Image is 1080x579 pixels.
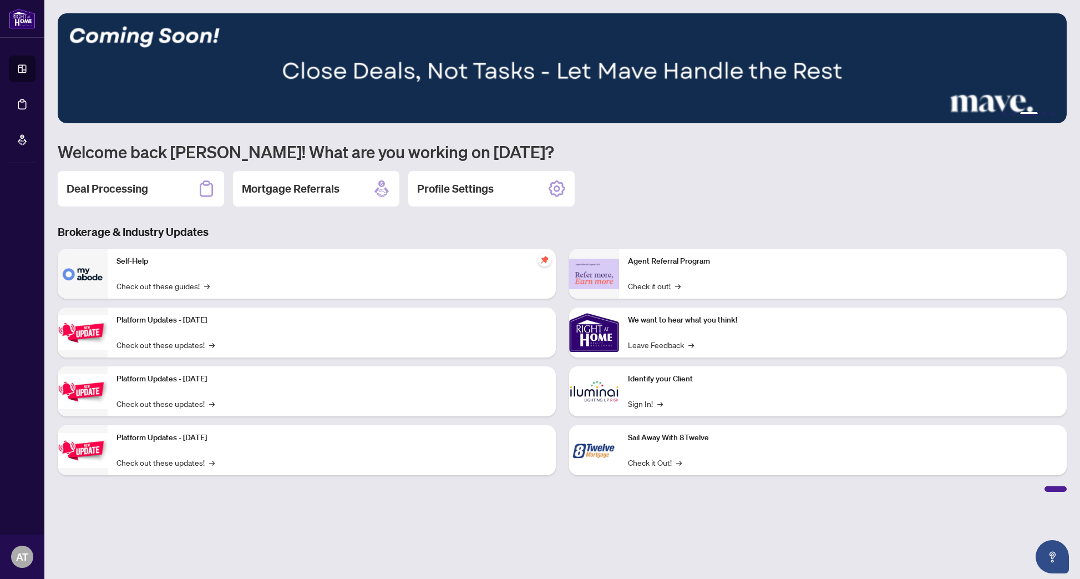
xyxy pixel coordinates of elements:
button: 2 [1011,112,1016,117]
h2: Deal Processing [67,181,148,197]
img: Agent Referral Program [569,259,619,289]
a: Check out these guides!→ [116,280,210,292]
img: Identify your Client [569,366,619,416]
a: Check out these updates!→ [116,397,215,410]
button: Open asap [1036,540,1069,573]
span: → [209,397,215,410]
span: → [657,397,663,410]
span: pushpin [538,253,551,266]
span: → [675,280,681,292]
a: Check out these updates!→ [116,339,215,351]
img: Sail Away With 8Twelve [569,425,619,475]
a: Check it Out!→ [628,456,682,469]
a: Sign In!→ [628,397,663,410]
img: Slide 2 [58,13,1067,123]
p: Self-Help [116,255,547,268]
p: Identify your Client [628,373,1058,385]
img: Self-Help [58,249,108,299]
button: 4 [1042,112,1047,117]
img: Platform Updates - July 8, 2025 [58,374,108,409]
span: → [209,456,215,469]
p: Platform Updates - [DATE] [116,314,547,326]
p: Platform Updates - [DATE] [116,373,547,385]
img: Platform Updates - June 23, 2025 [58,433,108,468]
h2: Profile Settings [417,181,494,197]
span: AT [16,549,28,565]
span: → [209,339,215,351]
h3: Brokerage & Industry Updates [58,224,1067,240]
img: Platform Updates - July 21, 2025 [58,315,108,350]
h2: Mortgage Referrals [242,181,339,197]
p: Platform Updates - [DATE] [116,432,547,444]
button: 5 [1051,112,1056,117]
img: logo [9,8,36,29]
p: Sail Away With 8Twelve [628,432,1058,444]
h1: Welcome back [PERSON_NAME]! What are you working on [DATE]? [58,141,1067,162]
img: We want to hear what you think! [569,308,619,358]
p: Agent Referral Program [628,255,1058,268]
button: 3 [1020,112,1038,117]
a: Leave Feedback→ [628,339,694,351]
p: We want to hear what you think! [628,314,1058,326]
span: → [688,339,694,351]
a: Check out these updates!→ [116,456,215,469]
span: → [676,456,682,469]
button: 1 [1002,112,1007,117]
a: Check it out!→ [628,280,681,292]
span: → [204,280,210,292]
